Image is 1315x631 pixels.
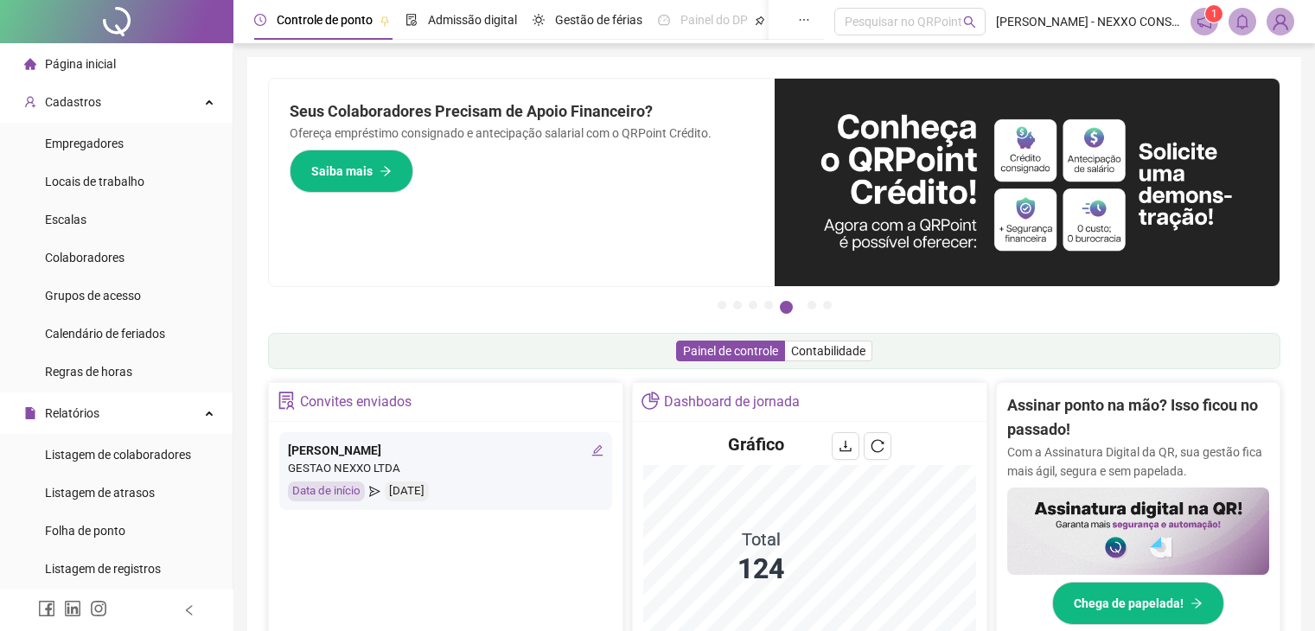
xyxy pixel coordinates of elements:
[428,13,517,27] span: Admissão digital
[871,439,884,453] span: reload
[963,16,976,29] span: search
[823,301,832,309] button: 7
[733,301,742,309] button: 2
[808,301,816,309] button: 6
[278,392,296,410] span: solution
[311,162,373,181] span: Saiba mais
[1007,393,1269,443] h2: Assinar ponto na mão? Isso ficou no passado!
[664,387,800,417] div: Dashboard de jornada
[45,289,141,303] span: Grupos de acesso
[90,600,107,617] span: instagram
[288,481,365,501] div: Data de início
[24,58,36,70] span: home
[996,12,1180,31] span: [PERSON_NAME] - NEXXO CONSULTORIA EMPRESARIAL LTDA
[183,604,195,616] span: left
[555,13,642,27] span: Gestão de férias
[1197,14,1212,29] span: notification
[1235,14,1250,29] span: bell
[254,14,266,26] span: clock-circle
[533,14,545,26] span: sun
[658,14,670,26] span: dashboard
[45,327,165,341] span: Calendário de feriados
[385,481,429,501] div: [DATE]
[45,486,155,500] span: Listagem de atrasos
[780,301,793,314] button: 5
[288,441,603,460] div: [PERSON_NAME]
[300,387,412,417] div: Convites enviados
[1191,597,1203,609] span: arrow-right
[369,481,380,501] span: send
[290,150,413,193] button: Saiba mais
[642,392,660,410] span: pie-chart
[45,95,101,109] span: Cadastros
[1211,8,1217,20] span: 1
[277,13,373,27] span: Controle de ponto
[45,251,124,265] span: Colaboradores
[290,124,754,143] p: Ofereça empréstimo consignado e antecipação salarial com o QRPoint Crédito.
[45,137,124,150] span: Empregadores
[405,14,418,26] span: file-done
[45,57,116,71] span: Página inicial
[24,96,36,108] span: user-add
[680,13,748,27] span: Painel do DP
[1007,488,1269,575] img: banner%2F02c71560-61a6-44d4-94b9-c8ab97240462.png
[38,600,55,617] span: facebook
[380,16,390,26] span: pushpin
[775,79,1280,286] img: banner%2F11e687cd-1386-4cbd-b13b-7bd81425532d.png
[1267,9,1293,35] img: 83427
[45,448,191,462] span: Listagem de colaboradores
[1205,5,1222,22] sup: 1
[1256,572,1298,614] iframe: Intercom live chat
[791,344,865,358] span: Contabilidade
[755,16,765,26] span: pushpin
[290,99,754,124] h2: Seus Colaboradores Precisam de Apoio Financeiro?
[380,165,392,177] span: arrow-right
[24,407,36,419] span: file
[749,301,757,309] button: 3
[683,344,778,358] span: Painel de controle
[718,301,726,309] button: 1
[1052,582,1224,625] button: Chega de papelada!
[288,460,603,478] div: GESTAO NEXXO LTDA
[45,365,132,379] span: Regras de horas
[45,524,125,538] span: Folha de ponto
[64,600,81,617] span: linkedin
[45,562,161,576] span: Listagem de registros
[764,301,773,309] button: 4
[45,406,99,420] span: Relatórios
[45,213,86,226] span: Escalas
[839,439,852,453] span: download
[1007,443,1269,481] p: Com a Assinatura Digital da QR, sua gestão fica mais ágil, segura e sem papelada.
[1074,594,1184,613] span: Chega de papelada!
[45,175,144,188] span: Locais de trabalho
[728,432,784,456] h4: Gráfico
[798,14,810,26] span: ellipsis
[591,444,603,456] span: edit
